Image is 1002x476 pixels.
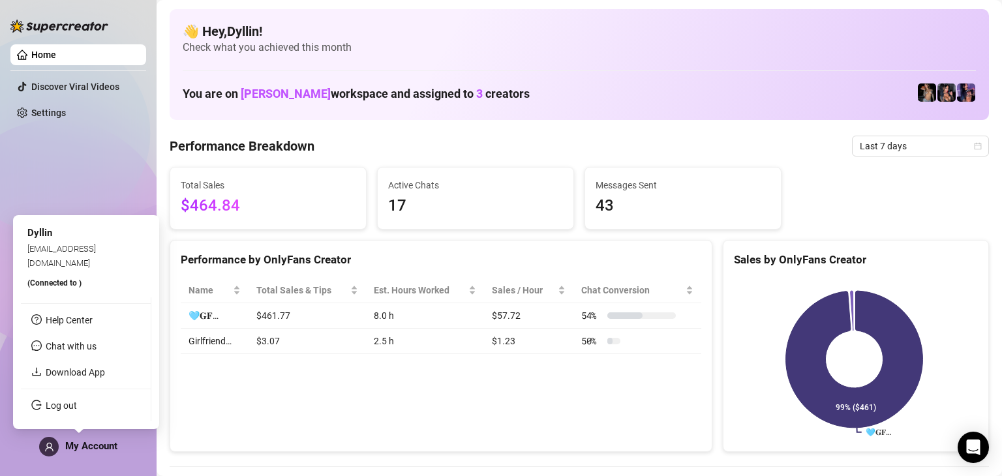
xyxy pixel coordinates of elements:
div: Open Intercom Messenger [958,432,989,463]
span: Dyllin [27,227,52,239]
a: Discover Viral Videos [31,82,119,92]
span: 3 [476,87,483,100]
td: 8.0 h [366,303,484,329]
th: Chat Conversion [573,278,701,303]
span: Last 7 days [860,136,981,156]
span: 17 [388,194,563,218]
span: calendar [974,142,982,150]
span: 50 % [581,334,602,348]
a: Settings [31,108,66,118]
span: Total Sales [181,178,356,192]
a: Download App [46,367,105,378]
span: My Account [65,440,117,452]
span: Check what you achieved this month [183,40,976,55]
span: Total Sales & Tips [256,283,348,297]
span: (Connected to ) [27,278,82,288]
span: Messages Sent [596,178,770,192]
span: [PERSON_NAME] [241,87,331,100]
span: Sales / Hour [492,283,555,297]
td: $461.77 [249,303,366,329]
td: Girlfriend… [181,329,249,354]
li: Log out [21,395,151,416]
th: Sales / Hour [484,278,573,303]
th: Name [181,278,249,303]
a: Help Center [46,315,93,325]
a: Log out [46,400,77,411]
td: $57.72 [484,303,573,329]
span: $464.84 [181,194,356,218]
img: Girlfriend [937,83,956,102]
th: Total Sales & Tips [249,278,366,303]
img: logo-BBDzfeDw.svg [10,20,108,33]
td: 🩵𝐆𝐅… [181,303,249,329]
h4: Performance Breakdown [170,137,314,155]
img: 🩵𝐆𝐅 [918,83,936,102]
div: Performance by OnlyFans Creator [181,251,701,269]
span: Name [189,283,230,297]
span: 43 [596,194,770,218]
span: Active Chats [388,178,563,192]
div: Sales by OnlyFans Creator [734,251,978,269]
td: 2.5 h [366,329,484,354]
span: user [44,442,54,452]
span: 54 % [581,308,602,323]
td: $1.23 [484,329,573,354]
img: ･ﾟ [957,83,975,102]
span: Chat with us [46,341,97,351]
td: $3.07 [249,329,366,354]
span: Chat Conversion [581,283,683,297]
div: Est. Hours Worked [374,283,466,297]
h4: 👋 Hey, Dyllin ! [183,22,976,40]
span: message [31,340,42,351]
h1: You are on workspace and assigned to creators [183,87,530,101]
text: 🩵𝐆𝐅… [866,427,891,437]
span: [EMAIL_ADDRESS][DOMAIN_NAME] [27,243,96,267]
a: Home [31,50,56,60]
